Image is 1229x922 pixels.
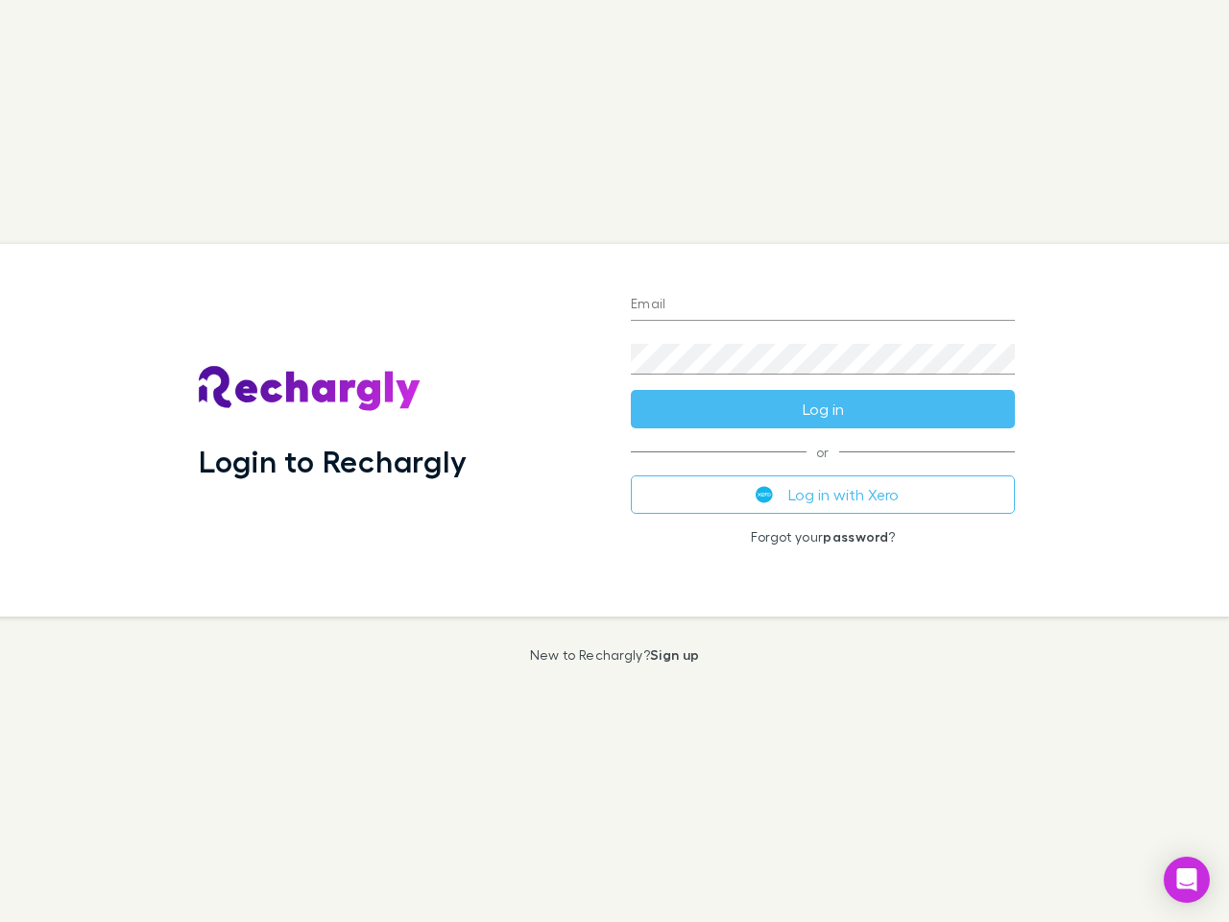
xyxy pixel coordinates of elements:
img: Rechargly's Logo [199,366,422,412]
p: Forgot your ? [631,529,1015,545]
span: or [631,451,1015,452]
p: New to Rechargly? [530,647,700,663]
h1: Login to Rechargly [199,443,467,479]
div: Open Intercom Messenger [1164,857,1210,903]
a: Sign up [650,646,699,663]
button: Log in [631,390,1015,428]
img: Xero's logo [756,486,773,503]
a: password [823,528,888,545]
button: Log in with Xero [631,475,1015,514]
